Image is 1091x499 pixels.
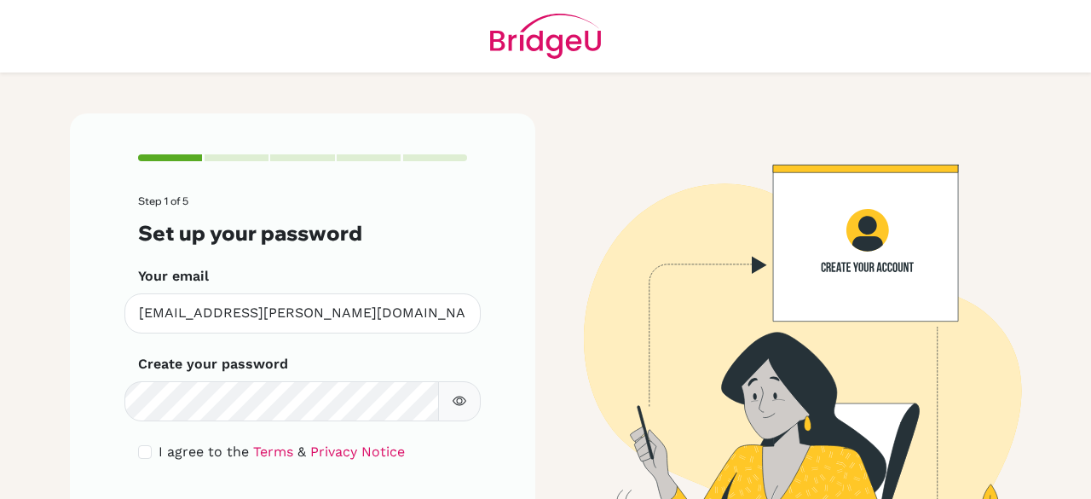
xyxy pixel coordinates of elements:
a: Privacy Notice [310,444,405,460]
span: Step 1 of 5 [138,194,188,207]
h3: Set up your password [138,221,467,246]
input: Insert your email* [124,293,481,334]
span: I agree to the [159,444,249,460]
a: Terms [253,444,293,460]
label: Create your password [138,354,288,374]
label: Your email [138,266,209,287]
span: & [297,444,306,460]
